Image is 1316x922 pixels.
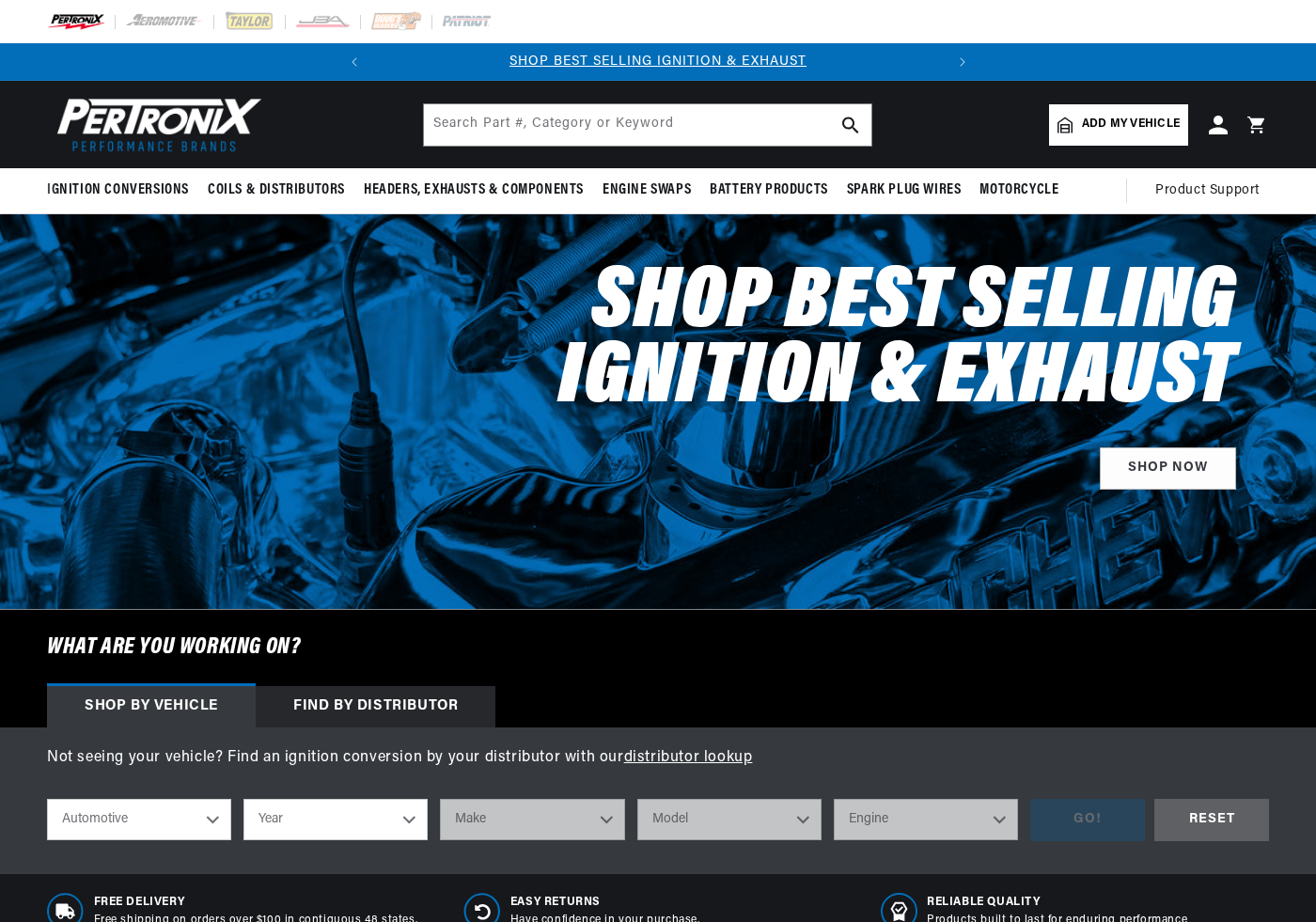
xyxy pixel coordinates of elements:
[927,895,1187,911] span: RELIABLE QUALITY
[637,799,822,840] select: Model
[47,168,198,212] summary: Ignition Conversions
[373,52,944,72] div: 1 of 2
[256,686,495,727] div: Find by Distributor
[47,746,1269,771] p: Not seeing your vehicle? Find an ignition conversion by your distributor with our
[432,267,1236,417] h2: Shop Best Selling Ignition & Exhaust
[624,750,753,765] a: distributor lookup
[830,104,871,146] button: search button
[1049,104,1188,146] a: Add my vehicle
[94,895,418,911] span: Free Delivery
[373,52,944,72] div: Announcement
[208,180,345,200] span: Coils & Distributors
[834,799,1018,840] select: Engine
[970,168,1068,212] summary: Motorcycle
[1154,799,1269,841] div: RESET
[979,180,1058,200] span: Motorcycle
[509,55,807,69] a: SHOP BEST SELLING IGNITION & EXHAUST
[603,180,691,200] span: Engine Swaps
[1100,447,1236,490] a: SHOP NOW
[1155,168,1269,213] summary: Product Support
[1082,116,1180,133] span: Add my vehicle
[838,168,971,212] summary: Spark Plug Wires
[700,168,838,212] summary: Battery Products
[424,104,871,146] input: Search Part #, Category or Keyword
[47,180,189,200] span: Ignition Conversions
[198,168,354,212] summary: Coils & Distributors
[47,686,256,727] div: Shop by vehicle
[440,799,624,840] select: Make
[944,43,981,81] button: Translation missing: en.sections.announcements.next_announcement
[847,180,962,200] span: Spark Plug Wires
[336,43,373,81] button: Translation missing: en.sections.announcements.previous_announcement
[47,799,231,840] select: Ride Type
[710,180,828,200] span: Battery Products
[1155,180,1260,201] span: Product Support
[354,168,593,212] summary: Headers, Exhausts & Components
[364,180,584,200] span: Headers, Exhausts & Components
[47,92,263,157] img: Pertronix
[593,168,700,212] summary: Engine Swaps
[243,799,428,840] select: Year
[510,895,700,911] span: Easy Returns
